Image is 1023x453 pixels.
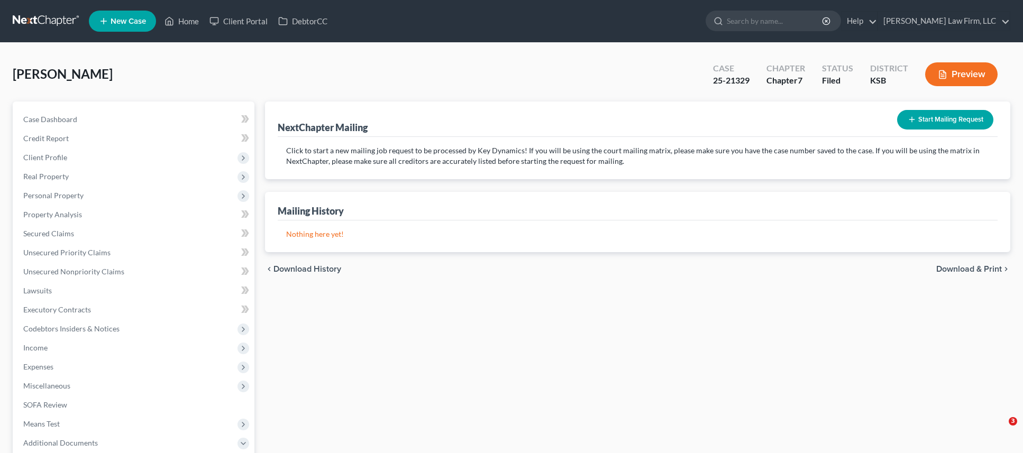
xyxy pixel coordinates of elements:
a: [PERSON_NAME] Law Firm, LLC [878,12,1010,31]
span: 3 [1009,417,1017,426]
span: Codebtors Insiders & Notices [23,324,120,333]
span: Additional Documents [23,438,98,447]
button: Download & Print chevron_right [936,265,1010,273]
span: Lawsuits [23,286,52,295]
a: Unsecured Priority Claims [15,243,254,262]
button: Preview [925,62,998,86]
a: Case Dashboard [15,110,254,129]
span: Client Profile [23,153,67,162]
a: SOFA Review [15,395,254,414]
div: Chapter [766,62,805,75]
button: chevron_left Download History [265,265,341,273]
span: Expenses [23,362,53,371]
span: Miscellaneous [23,381,70,390]
a: Client Portal [204,12,273,31]
a: Home [159,12,204,31]
a: Property Analysis [15,205,254,224]
span: Download History [273,265,341,273]
span: Income [23,343,48,352]
span: SOFA Review [23,400,67,409]
div: Case [713,62,750,75]
span: Property Analysis [23,210,82,219]
span: Executory Contracts [23,305,91,314]
span: Personal Property [23,191,84,200]
p: Click to start a new mailing job request to be processed by Key Dynamics! If you will be using th... [286,145,990,167]
span: Credit Report [23,134,69,143]
i: chevron_right [1002,265,1010,273]
a: Help [842,12,877,31]
div: KSB [870,75,908,87]
span: Download & Print [936,265,1002,273]
a: DebtorCC [273,12,333,31]
div: Mailing History [278,205,344,217]
a: Lawsuits [15,281,254,300]
div: District [870,62,908,75]
button: Start Mailing Request [897,110,993,130]
span: Case Dashboard [23,115,77,124]
div: 25-21329 [713,75,750,87]
span: Unsecured Nonpriority Claims [23,267,124,276]
div: Status [822,62,853,75]
span: Unsecured Priority Claims [23,248,111,257]
input: Search by name... [727,11,824,31]
p: Nothing here yet! [286,229,990,239]
span: Means Test [23,419,60,428]
span: Secured Claims [23,229,74,238]
span: New Case [111,17,146,25]
a: Credit Report [15,129,254,148]
div: NextChapter Mailing [278,121,368,134]
span: Real Property [23,172,69,181]
a: Secured Claims [15,224,254,243]
span: [PERSON_NAME] [13,66,113,81]
a: Unsecured Nonpriority Claims [15,262,254,281]
i: chevron_left [265,265,273,273]
div: Chapter [766,75,805,87]
a: Executory Contracts [15,300,254,319]
div: Filed [822,75,853,87]
span: 7 [798,75,802,85]
iframe: Intercom live chat [987,417,1012,442]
